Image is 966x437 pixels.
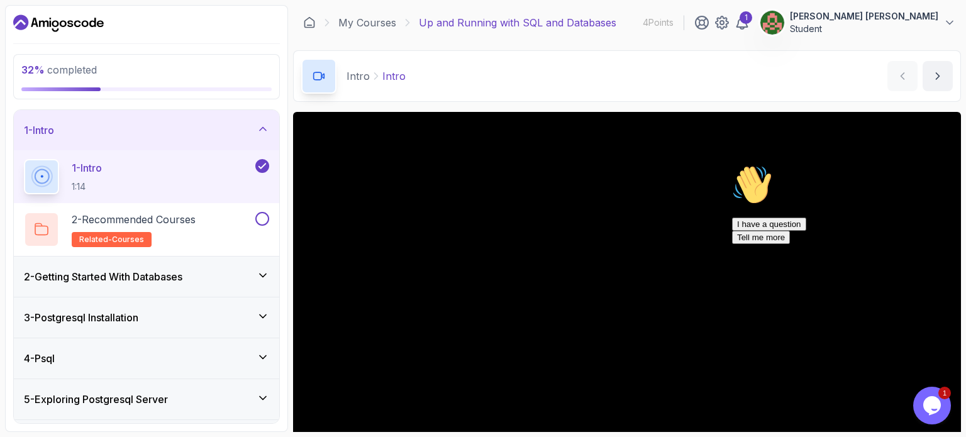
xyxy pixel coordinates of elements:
[5,5,45,45] img: :wave:
[5,58,79,71] button: I have a question
[5,71,63,84] button: Tell me more
[643,16,674,29] p: 4 Points
[760,11,784,35] img: user profile image
[24,123,54,138] h3: 1 - Intro
[727,160,953,380] iframe: chat widget
[14,379,279,419] button: 5-Exploring Postgresql Server
[790,23,938,35] p: Student
[790,10,938,23] p: [PERSON_NAME] [PERSON_NAME]
[72,212,196,227] p: 2 - Recommended Courses
[24,351,55,366] h3: 4 - Psql
[24,392,168,407] h3: 5 - Exploring Postgresql Server
[338,15,396,30] a: My Courses
[923,61,953,91] button: next content
[72,180,102,193] p: 1:14
[740,11,752,24] div: 1
[347,69,370,84] p: Intro
[887,61,918,91] button: previous content
[72,160,102,175] p: 1 - Intro
[24,310,138,325] h3: 3 - Postgresql Installation
[382,69,406,84] p: Intro
[13,13,104,33] a: Dashboard
[24,159,269,194] button: 1-Intro1:14
[303,16,316,29] a: Dashboard
[14,110,279,150] button: 1-Intro
[24,212,269,247] button: 2-Recommended Coursesrelated-courses
[5,38,125,47] span: Hi! How can we help?
[419,15,616,30] p: Up and Running with SQL and Databases
[735,15,750,30] a: 1
[24,269,182,284] h3: 2 - Getting Started With Databases
[760,10,956,35] button: user profile image[PERSON_NAME] [PERSON_NAME]Student
[14,297,279,338] button: 3-Postgresql Installation
[5,5,231,84] div: 👋Hi! How can we help?I have a questionTell me more
[21,64,45,76] span: 32 %
[79,235,144,245] span: related-courses
[913,387,953,424] iframe: chat widget
[14,338,279,379] button: 4-Psql
[21,64,97,76] span: completed
[14,257,279,297] button: 2-Getting Started With Databases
